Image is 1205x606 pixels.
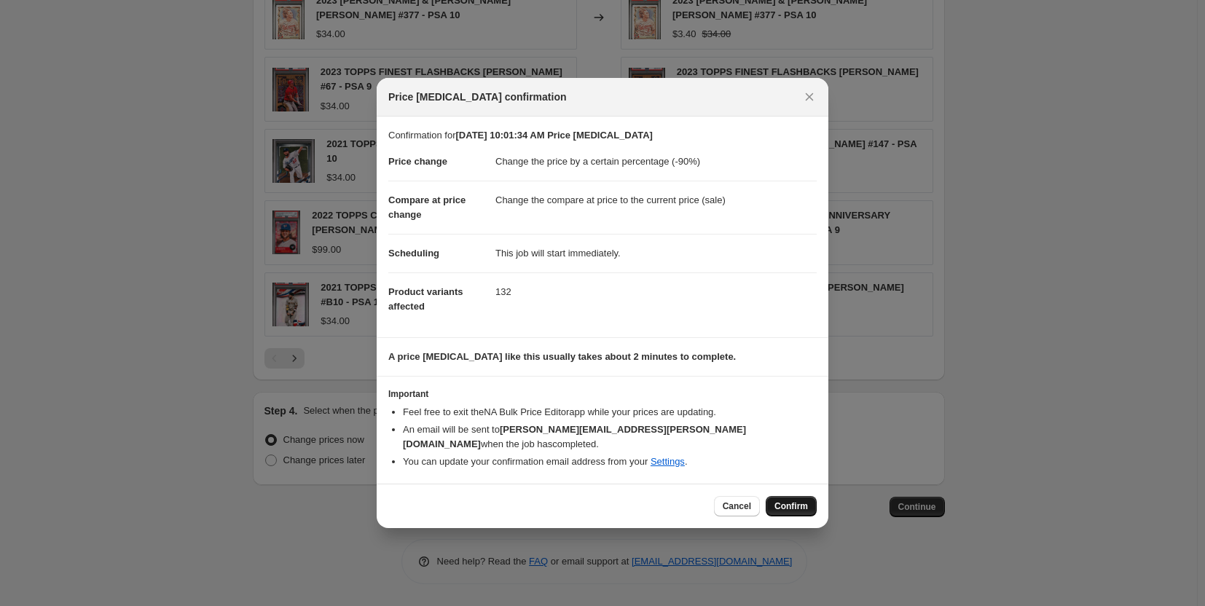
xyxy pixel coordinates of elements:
li: Feel free to exit the NA Bulk Price Editor app while your prices are updating. [403,405,817,420]
span: Price [MEDICAL_DATA] confirmation [388,90,567,104]
span: Confirm [774,500,808,512]
li: You can update your confirmation email address from your . [403,454,817,469]
li: An email will be sent to when the job has completed . [403,422,817,452]
span: Compare at price change [388,194,466,220]
button: Cancel [714,496,760,516]
dd: Change the compare at price to the current price (sale) [495,181,817,219]
dd: 132 [495,272,817,311]
button: Confirm [766,496,817,516]
dd: Change the price by a certain percentage (-90%) [495,143,817,181]
button: Close [799,87,820,107]
b: [DATE] 10:01:34 AM Price [MEDICAL_DATA] [455,130,652,141]
b: [PERSON_NAME][EMAIL_ADDRESS][PERSON_NAME][DOMAIN_NAME] [403,424,746,449]
span: Cancel [723,500,751,512]
a: Settings [651,456,685,467]
p: Confirmation for [388,128,817,143]
b: A price [MEDICAL_DATA] like this usually takes about 2 minutes to complete. [388,351,736,362]
h3: Important [388,388,817,400]
span: Price change [388,156,447,167]
span: Product variants affected [388,286,463,312]
dd: This job will start immediately. [495,234,817,272]
span: Scheduling [388,248,439,259]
